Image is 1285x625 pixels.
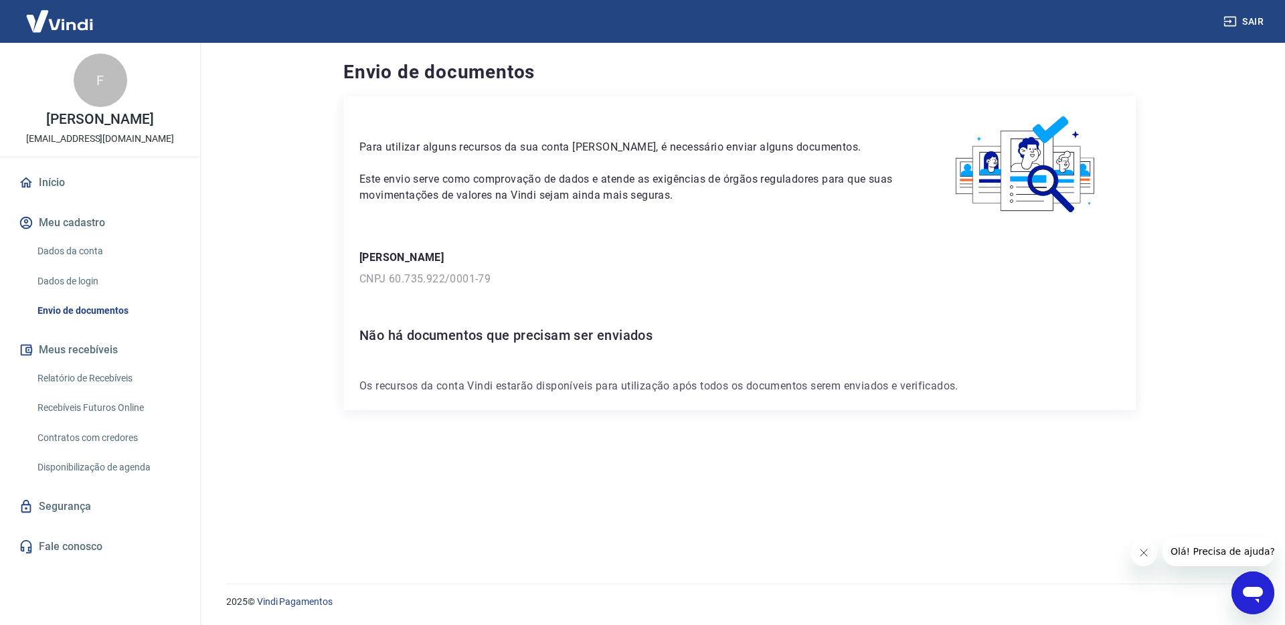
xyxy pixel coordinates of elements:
[8,9,112,20] span: Olá! Precisa de ajuda?
[226,595,1253,609] p: 2025 ©
[933,112,1120,217] img: waiting_documents.41d9841a9773e5fdf392cede4d13b617.svg
[46,112,153,126] p: [PERSON_NAME]
[1231,571,1274,614] iframe: Botão para abrir a janela de mensagens
[1130,539,1157,566] iframe: Fechar mensagem
[343,59,1136,86] h4: Envio de documentos
[32,394,184,422] a: Recebíveis Futuros Online
[74,54,127,107] div: F
[16,492,184,521] a: Segurança
[32,424,184,452] a: Contratos com credores
[26,132,174,146] p: [EMAIL_ADDRESS][DOMAIN_NAME]
[257,596,333,607] a: Vindi Pagamentos
[359,250,1120,266] p: [PERSON_NAME]
[1163,537,1274,566] iframe: Mensagem da empresa
[32,365,184,392] a: Relatório de Recebíveis
[359,325,1120,346] h6: Não há documentos que precisam ser enviados
[16,532,184,561] a: Fale conosco
[359,378,1120,394] p: Os recursos da conta Vindi estarão disponíveis para utilização após todos os documentos serem env...
[359,139,901,155] p: Para utilizar alguns recursos da sua conta [PERSON_NAME], é necessário enviar alguns documentos.
[359,271,1120,287] p: CNPJ 60.735.922/0001-79
[32,268,184,295] a: Dados de login
[16,1,103,41] img: Vindi
[32,238,184,265] a: Dados da conta
[32,454,184,481] a: Disponibilização de agenda
[1221,9,1269,34] button: Sair
[16,168,184,197] a: Início
[32,297,184,325] a: Envio de documentos
[16,208,184,238] button: Meu cadastro
[359,171,901,203] p: Este envio serve como comprovação de dados e atende as exigências de órgãos reguladores para que ...
[16,335,184,365] button: Meus recebíveis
